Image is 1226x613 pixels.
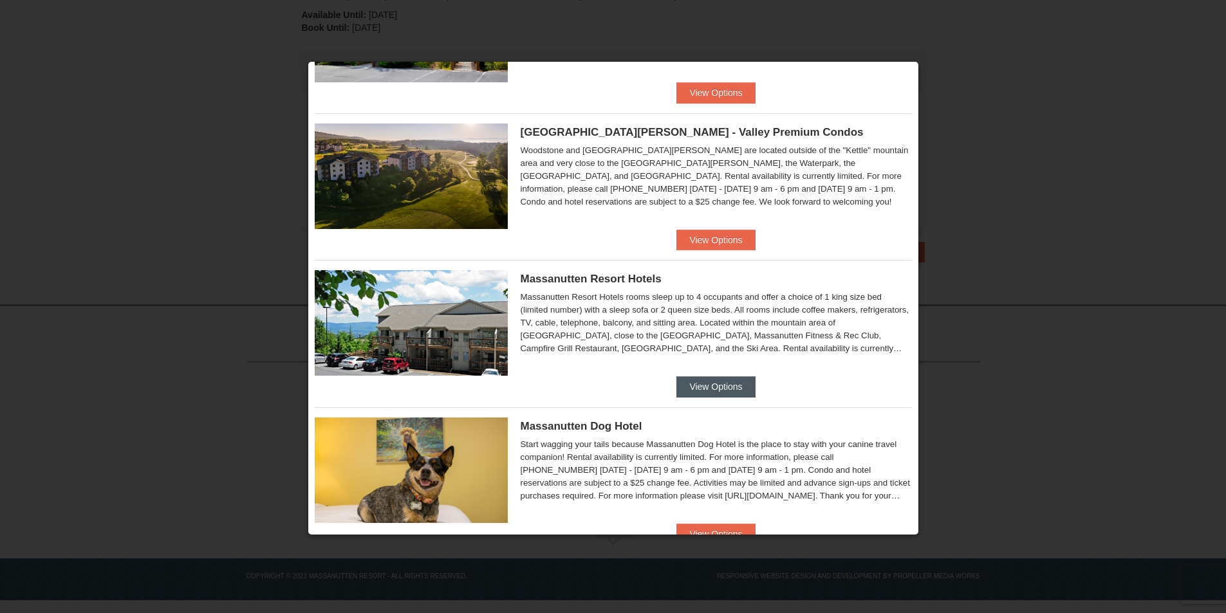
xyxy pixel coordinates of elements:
div: Woodstone and [GEOGRAPHIC_DATA][PERSON_NAME] are located outside of the "Kettle" mountain area an... [521,144,912,208]
img: 19219041-4-ec11c166.jpg [315,124,508,229]
div: Start wagging your tails because Massanutten Dog Hotel is the place to stay with your canine trav... [521,438,912,502]
button: View Options [676,524,755,544]
span: Massanutten Dog Hotel [521,420,642,432]
button: View Options [676,82,755,103]
span: [GEOGRAPHIC_DATA][PERSON_NAME] - Valley Premium Condos [521,126,864,138]
button: View Options [676,230,755,250]
span: Massanutten Resort Hotels [521,273,662,285]
button: View Options [676,376,755,397]
img: 27428181-5-81c892a3.jpg [315,417,508,523]
div: Massanutten Resort Hotels rooms sleep up to 4 occupants and offer a choice of 1 king size bed (li... [521,291,912,355]
img: 19219026-1-e3b4ac8e.jpg [315,270,508,376]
